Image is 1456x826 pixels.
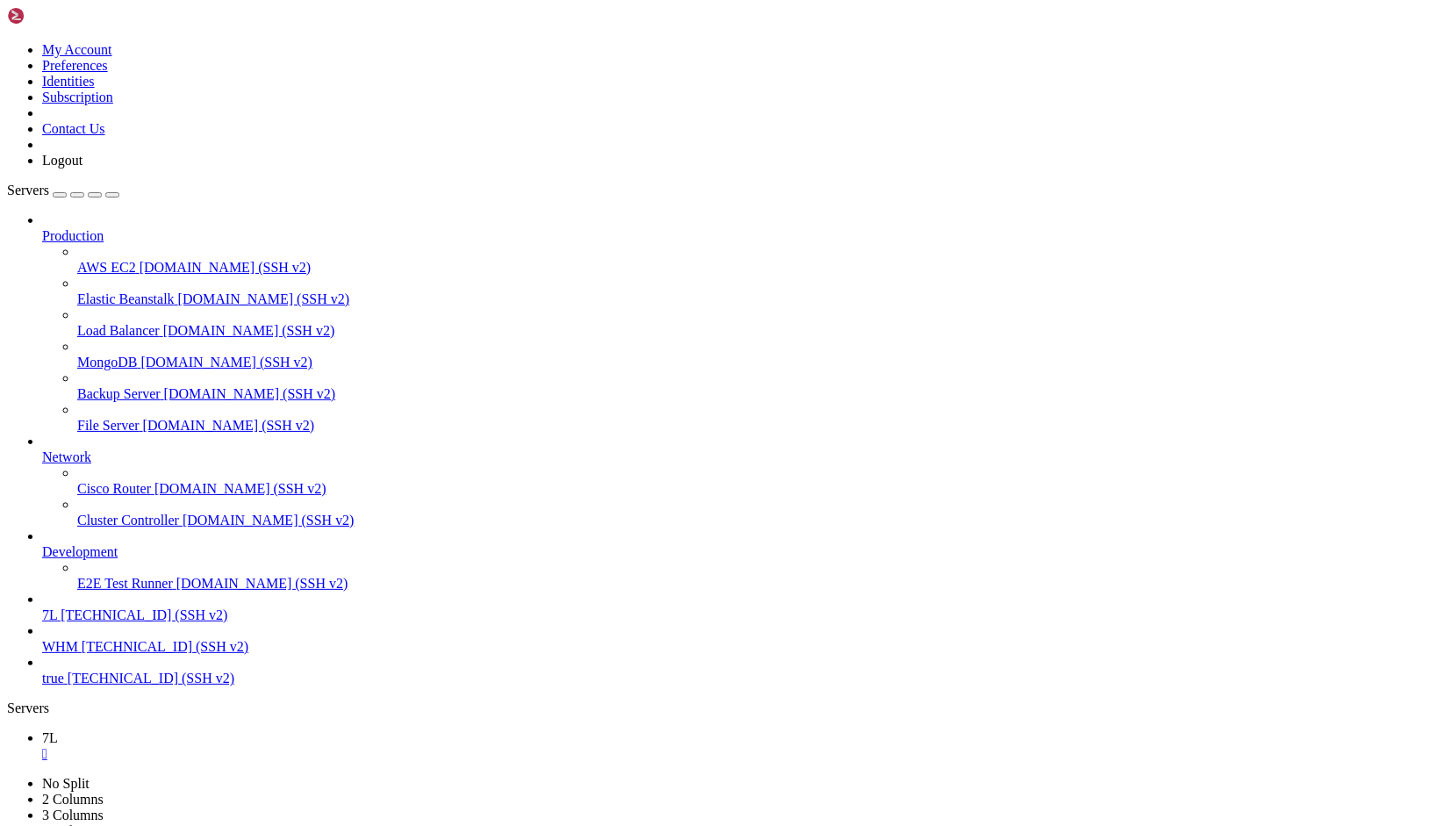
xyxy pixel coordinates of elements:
[177,410,184,425] div: (23, 27)
[7,201,1228,216] x-row: * Strictly confined Kubernetes makes edge and IoT secure. Learn how MicroK8s
[77,260,136,275] span: AWS EC2
[42,58,108,73] a: Preferences
[77,276,1449,307] li: Elastic Beanstalk [DOMAIN_NAME] (SSH v2)
[42,74,95,89] a: Identities
[143,418,315,433] span: [DOMAIN_NAME] (SSH v2)
[7,171,1228,186] x-row: Swap usage: 0% IPv6 address for eth0: [TECHNICAL_ID]
[77,291,1449,307] a: Elastic Beanstalk [DOMAIN_NAME] (SSH v2)
[77,355,137,370] span: MongoDB
[42,121,105,136] a: Contact Us
[42,776,90,791] a: No Split
[42,655,1449,686] li: true [TECHNICAL_ID] (SSH v2)
[77,386,1449,402] a: Backup Server [DOMAIN_NAME] (SSH v2)
[163,323,335,338] span: [DOMAIN_NAME] (SSH v2)
[42,449,91,464] span: Network
[77,465,1449,497] li: Cisco Router [DOMAIN_NAME] (SSH v2)
[77,244,1449,276] li: AWS EC2 [DOMAIN_NAME] (SSH v2)
[176,576,348,591] span: [DOMAIN_NAME] (SSH v2)
[77,481,151,496] span: Cisco Router
[77,576,1449,592] a: E2E Test Runner [DOMAIN_NAME] (SSH v2)
[7,7,1228,22] x-row: Welcome to Ubuntu 24.04.3 LTS (GNU/Linux 6.8.0-71-generic x86_64)
[7,97,1228,111] x-row: System information as of [DATE]
[77,418,1449,434] a: File Server [DOMAIN_NAME] (SSH v2)
[68,671,234,686] span: [TECHNICAL_ID] (SSH v2)
[42,228,104,243] span: Production
[42,671,64,686] span: true
[42,730,58,745] span: 7L
[7,141,1228,156] x-row: Usage of /: 15.0% of 74.79GB Users logged in: 0
[42,449,1449,465] a: Network
[7,350,1228,365] x-row: Learn more about enabling ESM Apps service at [URL][DOMAIN_NAME]
[7,183,119,198] a: Servers
[7,37,1228,52] x-row: * Documentation: [URL][DOMAIN_NAME]
[42,153,82,168] a: Logout
[140,355,312,370] span: [DOMAIN_NAME] (SSH v2)
[7,7,108,25] img: Shellngn
[154,481,326,496] span: [DOMAIN_NAME] (SSH v2)
[7,126,1228,141] x-row: System load: 0.06 Processes: 148
[77,339,1449,370] li: MongoDB [DOMAIN_NAME] (SSH v2)
[42,42,112,57] a: My Account
[140,260,312,275] span: [DOMAIN_NAME] (SSH v2)
[183,513,355,528] span: [DOMAIN_NAME] (SSH v2)
[77,481,1449,497] a: Cisco Router [DOMAIN_NAME] (SSH v2)
[77,386,161,401] span: Backup Server
[77,307,1449,339] li: Load Balancer [DOMAIN_NAME] (SSH v2)
[42,212,1449,434] li: Production
[42,528,1449,592] li: Development
[42,607,1449,623] a: 7L [TECHNICAL_ID] (SSH v2)
[164,386,336,401] span: [DOMAIN_NAME] (SSH v2)
[178,291,350,306] span: [DOMAIN_NAME] (SSH v2)
[77,260,1449,276] a: AWS EC2 [DOMAIN_NAME] (SSH v2)
[42,228,1449,244] a: Production
[77,402,1449,434] li: File Server [DOMAIN_NAME] (SSH v2)
[77,323,160,338] span: Load Balancer
[42,746,1449,762] a: 
[77,513,1449,528] a: Cluster Controller [DOMAIN_NAME] (SSH v2)
[42,544,1449,560] a: Development
[42,792,104,807] a: 2 Columns
[61,607,227,622] span: [TECHNICAL_ID] (SSH v2)
[7,216,1228,231] x-row: just raised the bar for easy, resilient and secure K8s cluster deployment.
[77,560,1449,592] li: E2E Test Runner [DOMAIN_NAME] (SSH v2)
[7,700,1449,716] div: Servers
[77,497,1449,528] li: Cluster Controller [DOMAIN_NAME] (SSH v2)
[7,305,1228,320] x-row: 0 updates can be applied immediately.
[7,410,1228,425] x-row: root@developBackend:~#
[42,639,1449,655] a: WHM [TECHNICAL_ID] (SSH v2)
[77,291,175,306] span: Elastic Beanstalk
[7,335,1228,350] x-row: 6 additional security updates can be applied with ESM Apps.
[42,808,104,822] a: 3 Columns
[7,183,49,198] span: Servers
[7,52,1228,67] x-row: * Management: [URL][DOMAIN_NAME]
[7,67,1228,82] x-row: * Support: [URL][DOMAIN_NAME]
[42,671,1449,686] a: true [TECHNICAL_ID] (SSH v2)
[42,592,1449,623] li: 7L [TECHNICAL_ID] (SSH v2)
[42,434,1449,528] li: Network
[42,730,1449,762] a: 7L
[77,513,179,528] span: Cluster Controller
[77,370,1449,402] li: Backup Server [DOMAIN_NAME] (SSH v2)
[7,276,1228,291] x-row: Expanded Security Maintenance for Applications is not enabled.
[77,355,1449,370] a: MongoDB [DOMAIN_NAME] (SSH v2)
[7,246,1228,261] x-row: [URL][DOMAIN_NAME]
[77,576,173,591] span: E2E Test Runner
[82,639,248,654] span: [TECHNICAL_ID] (SSH v2)
[42,544,118,559] span: Development
[42,607,57,622] span: 7L
[7,156,1228,171] x-row: Memory usage: 14% IPv4 address for eth0: [TECHNICAL_ID]
[42,90,113,104] a: Subscription
[42,639,78,654] span: WHM
[7,395,1228,410] x-row: Last login: [DATE] from [TECHNICAL_ID]
[77,323,1449,339] a: Load Balancer [DOMAIN_NAME] (SSH v2)
[42,623,1449,655] li: WHM [TECHNICAL_ID] (SSH v2)
[77,418,140,433] span: File Server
